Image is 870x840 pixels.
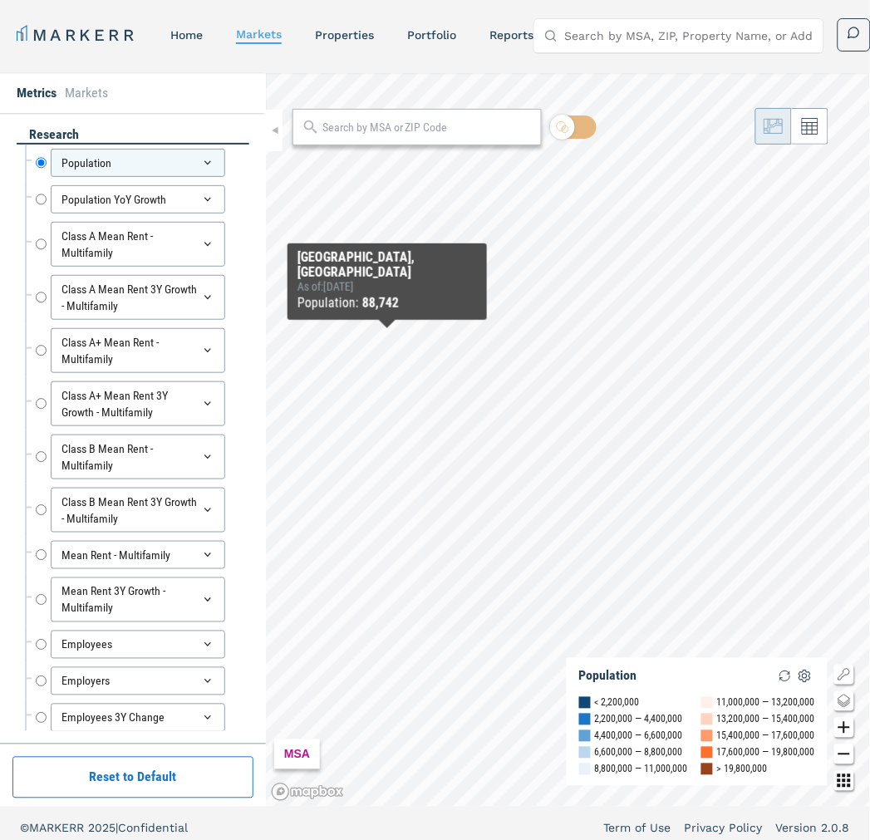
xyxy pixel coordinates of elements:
[297,280,477,293] div: As of : [DATE]
[717,728,815,744] div: 15,400,000 — 17,600,000
[51,667,225,695] div: Employers
[834,665,854,685] button: Show/Hide Legend Map Button
[51,488,225,533] div: Class B Mean Rent 3Y Growth - Multifamily
[717,744,815,761] div: 17,600,000 — 19,800,000
[407,28,456,42] a: Portfolio
[579,668,637,685] div: Population
[595,728,683,744] div: 4,400,000 — 6,600,000
[685,820,763,837] a: Privacy Policy
[118,822,188,835] span: Confidential
[595,744,683,761] div: 6,600,000 — 8,800,000
[170,28,203,42] a: home
[65,83,108,103] li: Markets
[595,695,640,711] div: < 2,200,000
[595,761,688,778] div: 8,800,000 — 11,000,000
[717,695,815,711] div: 11,000,000 — 13,200,000
[51,275,225,320] div: Class A Mean Rent 3Y Growth - Multifamily
[51,704,225,732] div: Employees 3Y Change
[29,822,88,835] span: MARKERR
[236,27,282,41] a: markets
[297,250,477,280] div: [GEOGRAPHIC_DATA], [GEOGRAPHIC_DATA]
[362,295,399,311] b: 88,742
[51,631,225,659] div: Employees
[604,820,671,837] a: Term of Use
[51,185,225,214] div: Population YoY Growth
[297,293,477,313] div: Population :
[489,28,533,42] a: reports
[271,783,344,802] a: Mapbox logo
[776,820,850,837] a: Version 2.0.8
[17,83,57,103] li: Metrics
[834,691,854,711] button: Change style map button
[717,711,815,728] div: 13,200,000 — 15,400,000
[51,149,225,177] div: Population
[795,666,815,686] img: Settings
[51,577,225,622] div: Mean Rent 3Y Growth - Multifamily
[315,28,374,42] a: properties
[834,718,854,738] button: Zoom in map button
[88,822,118,835] span: 2025 |
[51,541,225,569] div: Mean Rent - Multifamily
[51,328,225,373] div: Class A+ Mean Rent - Multifamily
[717,761,768,778] div: > 19,800,000
[51,435,225,479] div: Class B Mean Rent - Multifamily
[564,19,813,52] input: Search by MSA, ZIP, Property Name, or Address
[834,771,854,791] button: Other options map button
[595,711,683,728] div: 2,200,000 — 4,400,000
[17,125,249,145] div: research
[834,744,854,764] button: Zoom out map button
[322,119,533,136] input: Search by MSA or ZIP Code
[17,23,137,47] a: MARKERR
[297,250,477,313] div: Map Tooltip Content
[51,381,225,426] div: Class A+ Mean Rent 3Y Growth - Multifamily
[20,822,29,835] span: ©
[12,757,253,798] button: Reset to Default
[51,222,225,267] div: Class A Mean Rent - Multifamily
[775,666,795,686] img: Reload Legend
[274,739,320,769] div: MSA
